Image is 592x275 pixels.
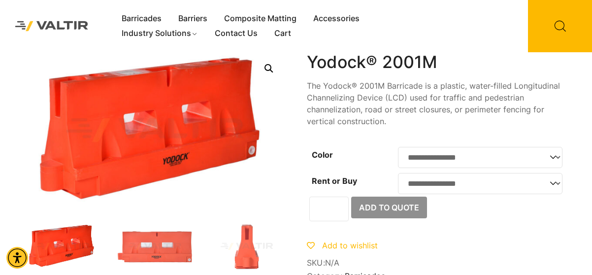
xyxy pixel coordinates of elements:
[307,258,567,268] span: SKU:
[6,247,28,269] div: Accessibility Menu
[305,11,368,26] a: Accessories
[260,60,278,77] a: Open this option
[285,52,546,208] img: 2001M_Org_Front
[307,241,378,250] a: Add to wishlist
[116,223,193,270] img: An orange traffic barrier with reflective white panels and the brand name "YODOCK" printed on it.
[322,241,378,250] span: Add to wishlist
[312,176,357,186] label: Rent or Buy
[113,11,170,26] a: Barricades
[307,80,567,127] p: The Yodock® 2001M Barricade is a plastic, water-filled Longitudinal Channelizing Device (LCD) use...
[351,197,427,218] button: Add to Quote
[312,150,333,160] label: Color
[206,26,266,41] a: Contact Us
[7,13,96,38] img: Valtir Rentals
[170,11,216,26] a: Barriers
[325,258,340,268] span: N/A
[208,223,285,270] img: An orange plastic object with a triangular shape, featuring a slot at the top and a circular base.
[113,26,206,41] a: Industry Solutions
[307,52,567,72] h1: Yodock® 2001M
[309,197,349,221] input: Product quantity
[25,223,101,270] img: 2001M_Org_3Q.jpg
[266,26,299,41] a: Cart
[216,11,305,26] a: Composite Matting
